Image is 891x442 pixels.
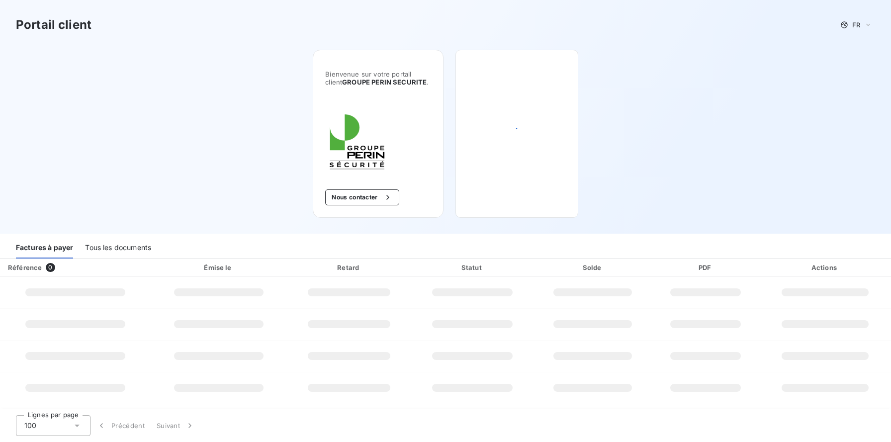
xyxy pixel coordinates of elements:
img: Company logo [325,110,389,174]
h3: Portail client [16,16,91,34]
span: 0 [46,263,55,272]
span: FR [852,21,860,29]
div: Tous les documents [85,238,151,259]
div: Référence [8,264,42,271]
span: 100 [24,421,36,431]
button: Nous contacter [325,189,399,205]
div: Émise le [153,263,284,272]
div: PDF [654,263,757,272]
div: Solde [535,263,650,272]
button: Suivant [151,415,201,436]
div: Statut [414,263,532,272]
span: Bienvenue sur votre portail client . [325,70,431,86]
button: Précédent [90,415,151,436]
div: Retard [289,263,410,272]
div: Factures à payer [16,238,73,259]
span: GROUPE PERIN SECURITE [342,78,427,86]
div: Actions [761,263,889,272]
